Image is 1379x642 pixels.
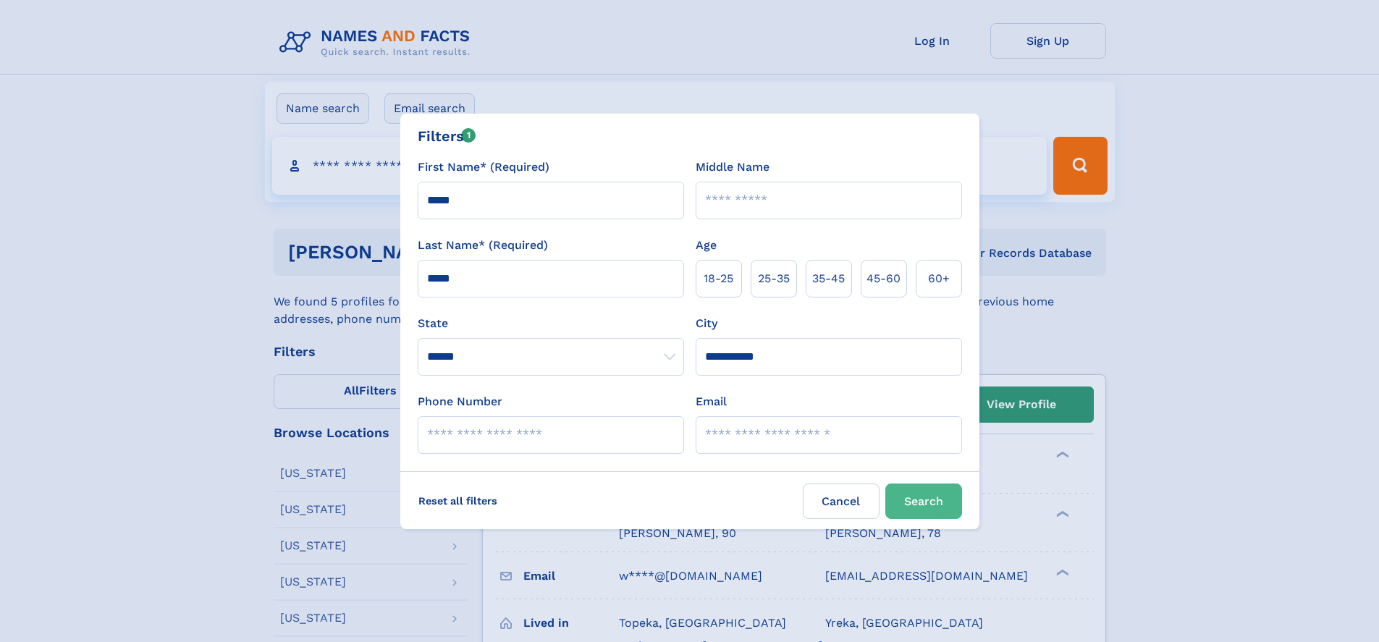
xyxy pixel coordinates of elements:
button: Search [885,483,962,519]
span: 60+ [928,270,950,287]
label: Last Name* (Required) [418,237,548,254]
label: City [696,315,717,332]
label: State [418,315,684,332]
span: 45‑60 [866,270,901,287]
span: 18‑25 [704,270,733,287]
span: 35‑45 [812,270,845,287]
label: Age [696,237,717,254]
span: 25‑35 [758,270,790,287]
div: Filters [418,125,476,147]
label: Phone Number [418,393,502,410]
label: Reset all filters [409,483,507,518]
label: Cancel [803,483,880,519]
label: Email [696,393,727,410]
label: First Name* (Required) [418,159,549,176]
label: Middle Name [696,159,769,176]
